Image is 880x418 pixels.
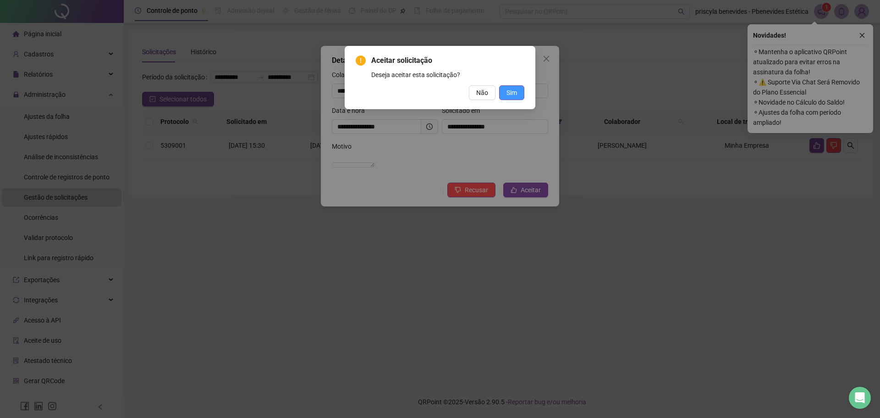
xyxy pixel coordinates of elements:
span: Sim [506,88,517,98]
div: Deseja aceitar esta solicitação? [371,70,524,80]
span: Não [476,88,488,98]
span: exclamation-circle [356,56,366,66]
div: Open Intercom Messenger [849,387,871,409]
span: Aceitar solicitação [371,55,524,66]
button: Não [469,85,495,100]
button: Sim [499,85,524,100]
